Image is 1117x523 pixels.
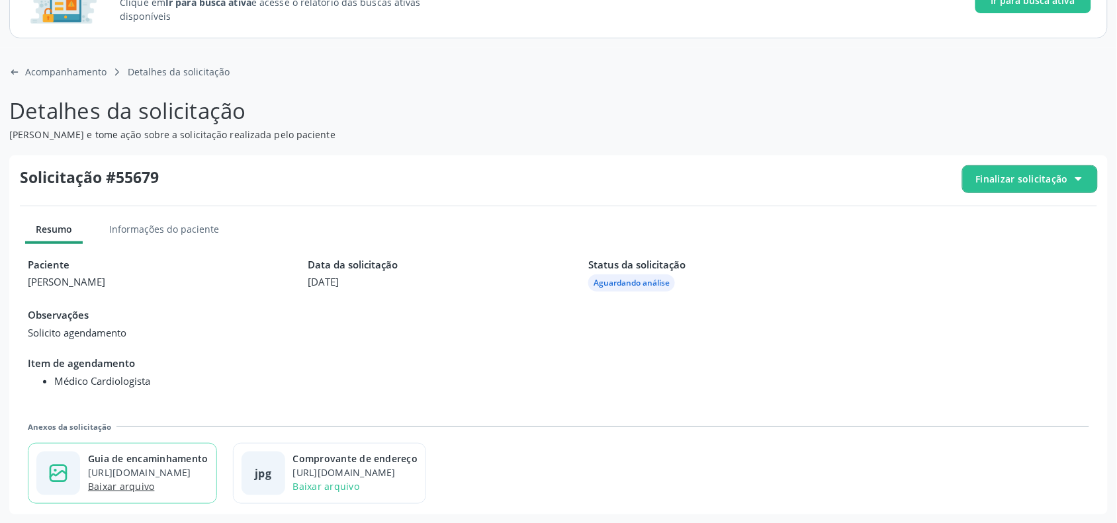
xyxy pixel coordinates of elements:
span: Status da solicitação [588,257,809,272]
li: Médico Cardiologista [54,374,1089,389]
span: Finalizar solicitação [976,172,1068,186]
a: Baixar arquivo [293,480,360,493]
span: Observações [28,307,1089,323]
div: Resumo [25,220,83,244]
p: Detalhes da solicitação [9,95,778,128]
span: [PERSON_NAME] [28,274,249,290]
p: [PERSON_NAME] e tome ação sobre a solicitação realizada pelo paciente [9,128,778,141]
span: Paciente [28,257,249,272]
a: Baixar arquivo [88,480,155,493]
span: [DATE] [308,274,529,290]
div: Informações do paciente [99,220,230,241]
span: Anexos da solicitação [28,421,111,432]
div: Aguardando análise [594,277,670,289]
span: Acompanhamento [25,65,107,79]
span: Solicitação #55679 [20,166,159,192]
div: [URL][DOMAIN_NAME] [293,465,418,479]
span: Item de agendamento [28,356,1089,371]
span: Detalhes da solicitação [128,65,230,79]
span: Solicito agendamento [28,325,1089,341]
div: Guia de encaminhamento [88,452,208,465]
div: Comprovante de endereço [293,452,418,465]
div: [URL][DOMAIN_NAME] [88,465,208,479]
span: Data da solicitação [308,257,529,272]
div: jpg [255,465,272,481]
